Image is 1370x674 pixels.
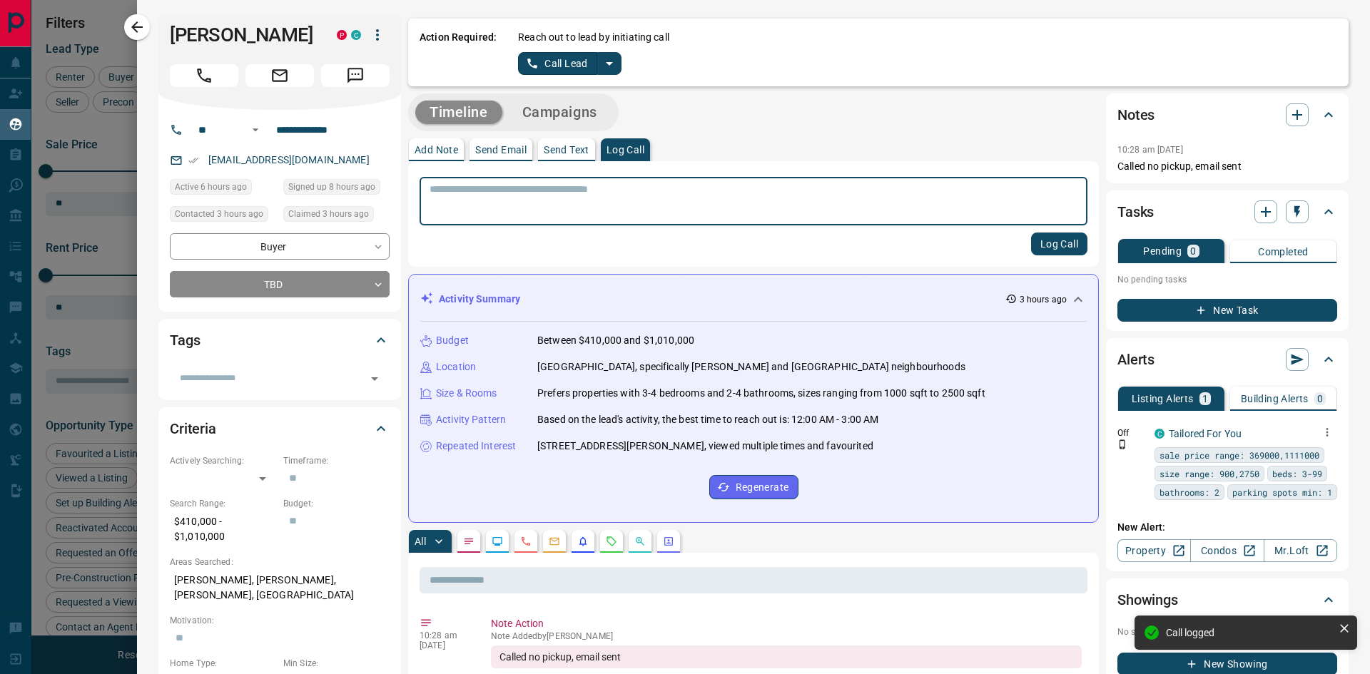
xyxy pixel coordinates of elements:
[607,145,644,155] p: Log Call
[170,510,276,548] p: $410,000 - $1,010,000
[1258,247,1309,257] p: Completed
[1155,429,1164,439] div: condos.ca
[537,439,873,454] p: [STREET_ADDRESS][PERSON_NAME], viewed multiple times and favourited
[1117,145,1183,155] p: 10:28 am [DATE]
[1031,233,1087,255] button: Log Call
[170,206,276,226] div: Thu Aug 14 2025
[415,536,426,546] p: All
[436,386,497,401] p: Size & Rooms
[420,630,470,640] p: 10:28 am
[439,292,520,307] p: Activity Summary
[245,64,314,87] span: Email
[463,536,475,547] svg: Notes
[188,155,198,165] svg: Email Verified
[170,179,276,199] div: Thu Aug 14 2025
[321,64,390,87] span: Message
[1232,485,1332,499] span: parking spots min: 1
[491,645,1082,668] div: Called no pickup, email sent
[208,154,370,165] a: [EMAIL_ADDRESS][DOMAIN_NAME]
[1117,583,1337,617] div: Showings
[436,412,506,427] p: Activity Pattern
[491,616,1082,631] p: Note Action
[1117,195,1337,229] div: Tasks
[436,359,476,374] p: Location
[709,475,798,499] button: Regenerate
[420,30,497,75] p: Action Required:
[518,30,669,45] p: Reach out to lead by initiating call
[1117,299,1337,322] button: New Task
[170,556,390,568] p: Areas Searched:
[1160,448,1319,462] span: sale price range: 369000,1111000
[1132,394,1194,404] p: Listing Alerts
[1202,394,1208,404] p: 1
[170,614,390,627] p: Motivation:
[518,52,621,75] div: split button
[170,497,276,510] p: Search Range:
[170,64,238,87] span: Call
[1166,627,1333,638] div: Call logged
[420,286,1087,312] div: Activity Summary3 hours ago
[577,536,589,547] svg: Listing Alerts
[420,640,470,650] p: [DATE]
[1169,428,1242,439] a: Tailored For You
[283,497,390,510] p: Budget:
[1117,427,1146,439] p: Off
[537,333,694,348] p: Between $410,000 and $1,010,000
[544,145,589,155] p: Send Text
[634,536,646,547] svg: Opportunities
[1117,98,1337,132] div: Notes
[537,386,985,401] p: Prefers properties with 3-4 bedrooms and 2-4 bathrooms, sizes ranging from 1000 sqft to 2500 sqft
[1190,246,1196,256] p: 0
[175,180,247,194] span: Active 6 hours ago
[283,657,390,670] p: Min Size:
[1117,269,1337,290] p: No pending tasks
[288,207,369,221] span: Claimed 3 hours ago
[491,631,1082,641] p: Note Added by [PERSON_NAME]
[508,101,612,124] button: Campaigns
[1160,466,1259,481] span: size range: 900,2750
[247,121,264,138] button: Open
[492,536,503,547] svg: Lead Browsing Activity
[1117,520,1337,535] p: New Alert:
[283,179,390,199] div: Thu Aug 14 2025
[415,101,502,124] button: Timeline
[283,206,390,226] div: Thu Aug 14 2025
[170,568,390,607] p: [PERSON_NAME], [PERSON_NAME], [PERSON_NAME], [GEOGRAPHIC_DATA]
[1117,159,1337,174] p: Called no pickup, email sent
[606,536,617,547] svg: Requests
[365,369,385,389] button: Open
[1117,626,1337,638] p: No showings booked
[351,30,361,40] div: condos.ca
[170,271,390,297] div: TBD
[283,454,390,467] p: Timeframe:
[288,180,375,194] span: Signed up 8 hours ago
[1020,293,1067,306] p: 3 hours ago
[170,412,390,446] div: Criteria
[1143,246,1182,256] p: Pending
[170,329,200,352] h2: Tags
[520,536,532,547] svg: Calls
[170,657,276,670] p: Home Type:
[1117,439,1127,449] svg: Push Notification Only
[1117,539,1191,562] a: Property
[436,333,469,348] p: Budget
[175,207,263,221] span: Contacted 3 hours ago
[170,454,276,467] p: Actively Searching:
[1117,588,1178,611] h2: Showings
[170,323,390,357] div: Tags
[663,536,674,547] svg: Agent Actions
[1264,539,1337,562] a: Mr.Loft
[537,359,965,374] p: [GEOGRAPHIC_DATA], specifically [PERSON_NAME] and [GEOGRAPHIC_DATA] neighbourhoods
[475,145,527,155] p: Send Email
[1272,466,1322,481] span: beds: 3-99
[170,417,216,440] h2: Criteria
[436,439,516,454] p: Repeated Interest
[337,30,347,40] div: property.ca
[415,145,458,155] p: Add Note
[549,536,560,547] svg: Emails
[1160,485,1219,499] span: bathrooms: 2
[170,24,315,46] h1: [PERSON_NAME]
[1117,103,1155,126] h2: Notes
[1241,394,1309,404] p: Building Alerts
[1190,539,1264,562] a: Condos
